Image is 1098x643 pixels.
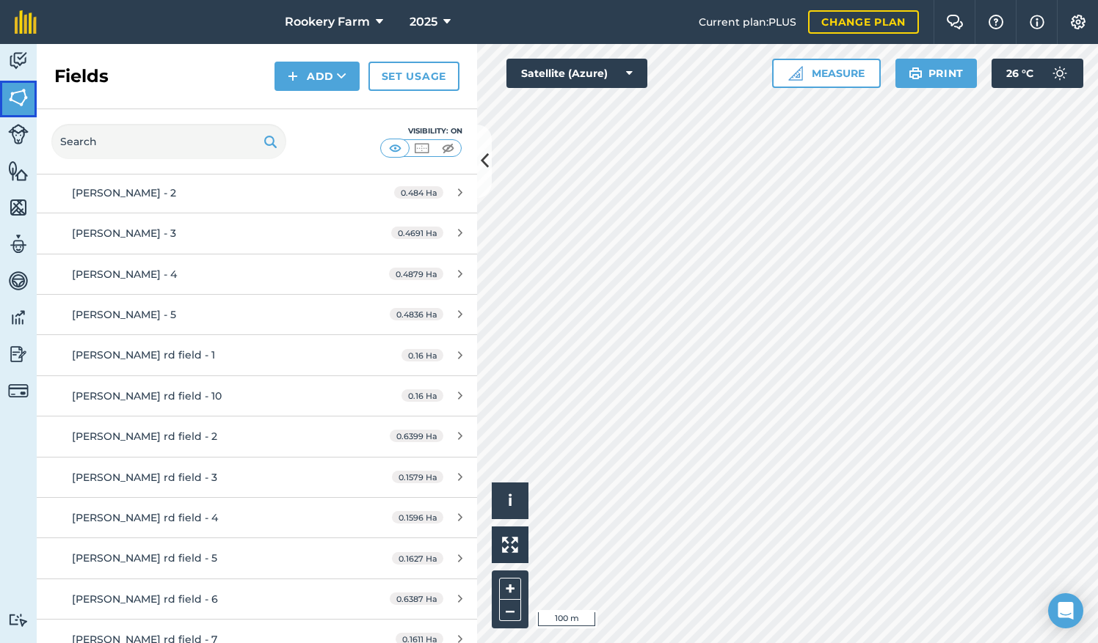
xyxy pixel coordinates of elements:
[8,50,29,72] img: svg+xml;base64,PD94bWwgdmVyc2lvbj0iMS4wIiBlbmNvZGluZz0idXRmLTgiPz4KPCEtLSBHZW5lcmF0b3I6IEFkb2JlIE...
[946,15,964,29] img: Two speech bubbles overlapping with the left bubble in the forefront
[1045,59,1075,88] img: svg+xml;base64,PD94bWwgdmVyc2lvbj0iMS4wIiBlbmNvZGluZz0idXRmLTgiPz4KPCEtLSBHZW5lcmF0b3I6IEFkb2JlIE...
[51,124,286,159] input: Search
[499,578,521,600] button: +
[37,376,477,416] a: [PERSON_NAME] rd field - 100.16 Ha
[72,551,217,565] span: [PERSON_NAME] rd field - 5
[37,254,477,294] a: [PERSON_NAME] - 40.4879 Ha
[54,65,109,88] h2: Fields
[72,268,177,281] span: [PERSON_NAME] - 4
[392,552,443,565] span: 0.1627 Ha
[389,268,443,280] span: 0.4879 Ha
[380,125,462,137] div: Visibility: On
[390,592,443,605] span: 0.6387 Ha
[1048,593,1083,628] div: Open Intercom Messenger
[8,270,29,292] img: svg+xml;base64,PD94bWwgdmVyc2lvbj0iMS4wIiBlbmNvZGluZz0idXRmLTgiPz4KPCEtLSBHZW5lcmF0b3I6IEFkb2JlIE...
[499,600,521,621] button: –
[895,59,978,88] button: Print
[502,537,518,553] img: Four arrows, one pointing top left, one top right, one bottom right and the last bottom left
[72,511,218,524] span: [PERSON_NAME] rd field - 4
[506,59,647,88] button: Satellite (Azure)
[410,13,437,31] span: 2025
[274,62,360,91] button: Add
[394,186,443,199] span: 0.484 Ha
[390,308,443,320] span: 0.4836 Ha
[368,62,459,91] a: Set usage
[72,430,217,443] span: [PERSON_NAME] rd field - 2
[37,295,477,334] a: [PERSON_NAME] - 50.4836 Ha
[37,213,477,253] a: [PERSON_NAME] - 30.4691 Ha
[263,133,277,150] img: svg+xml;base64,PHN2ZyB4bWxucz0iaHR0cDovL3d3dy53My5vcmcvMjAwMC9zdmciIHdpZHRoPSIxOSIgaGVpZ2h0PSIyNC...
[8,233,29,255] img: svg+xml;base64,PD94bWwgdmVyc2lvbj0iMS4wIiBlbmNvZGluZz0idXRmLTgiPz4KPCEtLSBHZW5lcmF0b3I6IEFkb2JlIE...
[909,65,923,82] img: svg+xml;base64,PHN2ZyB4bWxucz0iaHR0cDovL3d3dy53My5vcmcvMjAwMC9zdmciIHdpZHRoPSIxOSIgaGVpZ2h0PSIyNC...
[808,10,919,34] a: Change plan
[8,196,29,218] img: svg+xml;base64,PHN2ZyB4bWxucz0iaHR0cDovL3d3dy53My5vcmcvMjAwMC9zdmciIHdpZHRoPSI1NiIgaGVpZ2h0PSI2MC...
[37,173,477,213] a: [PERSON_NAME] - 20.484 Ha
[37,458,477,497] a: [PERSON_NAME] rd field - 30.1579 Ha
[72,592,218,606] span: [PERSON_NAME] rd field - 6
[288,67,298,85] img: svg+xml;base64,PHN2ZyB4bWxucz0iaHR0cDovL3d3dy53My5vcmcvMjAwMC9zdmciIHdpZHRoPSIxNCIgaGVpZ2h0PSIyNC...
[386,141,404,155] img: svg+xml;base64,PHN2ZyB4bWxucz0iaHR0cDovL3d3dy53My5vcmcvMjAwMC9zdmciIHdpZHRoPSI1MCIgaGVpZ2h0PSI0MC...
[37,538,477,578] a: [PERSON_NAME] rd field - 50.1627 Ha
[1030,13,1044,31] img: svg+xml;base64,PHN2ZyB4bWxucz0iaHR0cDovL3d3dy53My5vcmcvMjAwMC9zdmciIHdpZHRoPSIxNyIgaGVpZ2h0PSIxNy...
[8,306,29,328] img: svg+xml;base64,PD94bWwgdmVyc2lvbj0iMS4wIiBlbmNvZGluZz0idXRmLTgiPz4KPCEtLSBHZW5lcmF0b3I6IEFkb2JlIE...
[392,511,443,523] span: 0.1596 Ha
[401,389,443,402] span: 0.16 Ha
[8,160,29,182] img: svg+xml;base64,PHN2ZyB4bWxucz0iaHR0cDovL3d3dy53My5vcmcvMjAwMC9zdmciIHdpZHRoPSI1NiIgaGVpZ2h0PSI2MC...
[392,471,443,483] span: 0.1579 Ha
[439,141,457,155] img: svg+xml;base64,PHN2ZyB4bWxucz0iaHR0cDovL3d3dy53My5vcmcvMjAwMC9zdmciIHdpZHRoPSI1MCIgaGVpZ2h0PSI0MC...
[508,491,512,510] span: i
[390,430,443,442] span: 0.6399 Ha
[37,335,477,375] a: [PERSON_NAME] rd field - 10.16 Ha
[72,389,222,403] span: [PERSON_NAME] rd field - 10
[15,10,37,34] img: fieldmargin Logo
[1006,59,1033,88] span: 26 ° C
[788,66,803,81] img: Ruler icon
[8,343,29,365] img: svg+xml;base64,PD94bWwgdmVyc2lvbj0iMS4wIiBlbmNvZGluZz0idXRmLTgiPz4KPCEtLSBHZW5lcmF0b3I6IEFkb2JlIE...
[492,482,528,519] button: i
[8,124,29,144] img: svg+xml;base64,PD94bWwgdmVyc2lvbj0iMS4wIiBlbmNvZGluZz0idXRmLTgiPz4KPCEtLSBHZW5lcmF0b3I6IEFkb2JlIE...
[72,227,176,240] span: [PERSON_NAME] - 3
[412,141,431,155] img: svg+xml;base64,PHN2ZyB4bWxucz0iaHR0cDovL3d3dy53My5vcmcvMjAwMC9zdmciIHdpZHRoPSI1MCIgaGVpZ2h0PSI0MC...
[987,15,1005,29] img: A question mark icon
[72,348,215,361] span: [PERSON_NAME] rd field - 1
[401,349,443,361] span: 0.16 Ha
[285,13,370,31] span: Rookery Farm
[699,14,796,30] span: Current plan : PLUS
[391,227,443,239] span: 0.4691 Ha
[37,416,477,456] a: [PERSON_NAME] rd field - 20.6399 Ha
[8,87,29,109] img: svg+xml;base64,PHN2ZyB4bWxucz0iaHR0cDovL3d3dy53My5vcmcvMjAwMC9zdmciIHdpZHRoPSI1NiIgaGVpZ2h0PSI2MC...
[37,579,477,619] a: [PERSON_NAME] rd field - 60.6387 Ha
[72,471,217,484] span: [PERSON_NAME] rd field - 3
[772,59,881,88] button: Measure
[72,186,176,199] span: [PERSON_NAME] - 2
[8,613,29,627] img: svg+xml;base64,PD94bWwgdmVyc2lvbj0iMS4wIiBlbmNvZGluZz0idXRmLTgiPz4KPCEtLSBHZW5lcmF0b3I6IEFkb2JlIE...
[8,381,29,401] img: svg+xml;base64,PD94bWwgdmVyc2lvbj0iMS4wIiBlbmNvZGluZz0idXRmLTgiPz4KPCEtLSBHZW5lcmF0b3I6IEFkb2JlIE...
[37,498,477,537] a: [PERSON_NAME] rd field - 40.1596 Ha
[992,59,1083,88] button: 26 °C
[1069,15,1087,29] img: A cog icon
[72,308,176,321] span: [PERSON_NAME] - 5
